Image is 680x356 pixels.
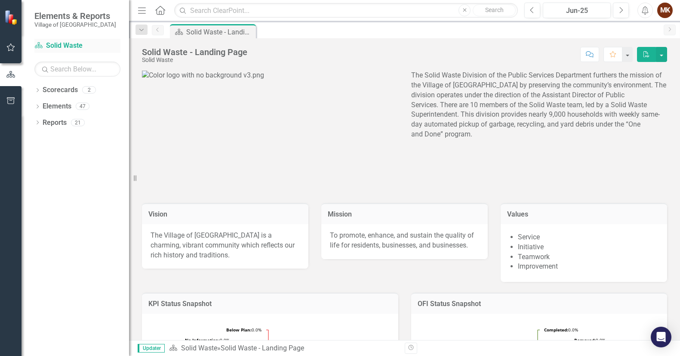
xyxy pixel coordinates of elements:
text: 0.0% [185,337,230,343]
div: Open Intercom Messenger [651,327,671,347]
h3: Vision [148,211,302,218]
img: Color logo with no background v3.png [142,71,264,80]
div: Solid Waste - Landing Page [186,27,254,37]
text: 0.0% [544,327,578,333]
h3: Values [507,211,661,218]
tspan: No Information: [185,337,220,343]
button: Search [473,4,516,16]
h3: KPI Status Snapshot [148,300,392,308]
h3: OFI Status Snapshot [418,300,661,308]
div: Solid Waste [142,57,247,63]
tspan: Below Plan: [226,327,252,333]
p: The Village of [GEOGRAPHIC_DATA] is a charming, vibrant community which reflects our rich history... [151,231,300,260]
input: Search ClearPoint... [174,3,518,18]
div: » [169,344,398,353]
div: 47 [76,103,89,110]
li: Service [518,232,658,242]
p: To promote, enhance, and sustain the quality of life for residents, businesses, and businesses. [330,231,479,251]
tspan: Removed: [574,337,596,343]
a: Elements [43,102,71,111]
div: 2 [82,87,96,94]
li: Initiative [518,242,658,252]
div: 21 [71,119,85,126]
tspan: Completed: [544,327,568,333]
small: Village of [GEOGRAPHIC_DATA] [34,21,116,28]
a: Solid Waste [181,344,217,352]
a: Reports [43,118,67,128]
p: The Solid Waste Division of the Public Services Department furthers the mission of the Village of... [411,71,668,141]
a: Scorecards [43,85,78,95]
img: ClearPoint Strategy [4,10,19,25]
div: Jun-25 [546,6,608,16]
text: 0.0% [226,327,262,333]
input: Search Below... [34,62,120,77]
a: Solid Waste [34,41,120,51]
button: Jun-25 [543,3,611,18]
li: Improvement [518,262,658,272]
li: Teamwork [518,252,658,262]
div: Solid Waste - Landing Page [221,344,304,352]
button: MK [657,3,673,18]
span: Updater [138,344,165,353]
text: 0.0% [574,337,606,343]
span: Elements & Reports [34,11,116,21]
div: Solid Waste - Landing Page [142,47,247,57]
h3: Mission [328,211,481,218]
span: Search [485,6,504,13]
